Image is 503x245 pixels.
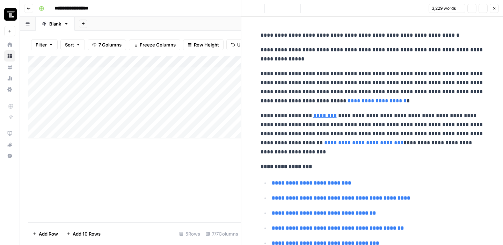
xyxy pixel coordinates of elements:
button: Help + Support [4,150,15,161]
div: What's new? [5,139,15,150]
button: Freeze Columns [129,39,180,50]
div: Blank [49,20,61,27]
a: Usage [4,73,15,84]
a: AirOps Academy [4,128,15,139]
span: Sort [65,41,74,48]
a: Home [4,39,15,50]
a: Browse [4,50,15,62]
span: 3,229 words [432,5,456,12]
button: Sort [60,39,85,50]
a: Your Data [4,62,15,73]
span: Undo [237,41,249,48]
button: 3,229 words [429,4,465,13]
button: Undo [226,39,254,50]
button: Add Row [28,228,62,239]
span: Freeze Columns [140,41,176,48]
button: Add 10 Rows [62,228,105,239]
a: Settings [4,84,15,95]
img: Thoughtspot Logo [4,8,17,21]
button: 7 Columns [88,39,126,50]
button: Workspace: Thoughtspot [4,6,15,23]
a: Blank [36,17,75,31]
span: Add Row [39,230,58,237]
span: Filter [36,41,47,48]
div: 7/7 Columns [203,228,241,239]
div: 5 Rows [176,228,203,239]
span: 7 Columns [99,41,122,48]
span: Add 10 Rows [73,230,101,237]
button: Filter [31,39,58,50]
button: What's new? [4,139,15,150]
button: Row Height [183,39,224,50]
span: Row Height [194,41,219,48]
